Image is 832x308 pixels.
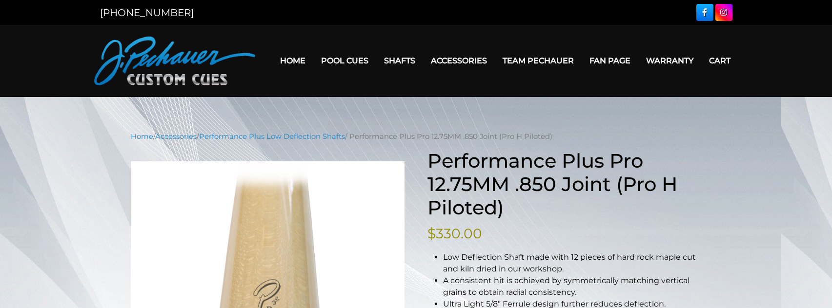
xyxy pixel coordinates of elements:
bdi: 330.00 [427,225,482,242]
span: $ [427,225,436,242]
a: Shafts [376,48,423,73]
a: Accessories [423,48,495,73]
a: Home [131,132,153,141]
a: [PHONE_NUMBER] [100,7,194,19]
a: Home [272,48,313,73]
li: Low Deflection Shaft made with 12 pieces of hard rock maple cut and kiln dried in our workshop. [443,251,702,275]
nav: Breadcrumb [131,131,702,142]
img: Pechauer Custom Cues [94,37,255,85]
a: Warranty [638,48,701,73]
li: A consistent hit is achieved by symmetrically matching vertical grains to obtain radial consistency. [443,275,702,298]
a: Pool Cues [313,48,376,73]
a: Cart [701,48,738,73]
a: Performance Plus Low Deflection Shafts [199,132,345,141]
a: Team Pechauer [495,48,582,73]
a: Accessories [155,132,197,141]
a: Fan Page [582,48,638,73]
h1: Performance Plus Pro 12.75MM .850 Joint (Pro H Piloted) [427,149,702,219]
